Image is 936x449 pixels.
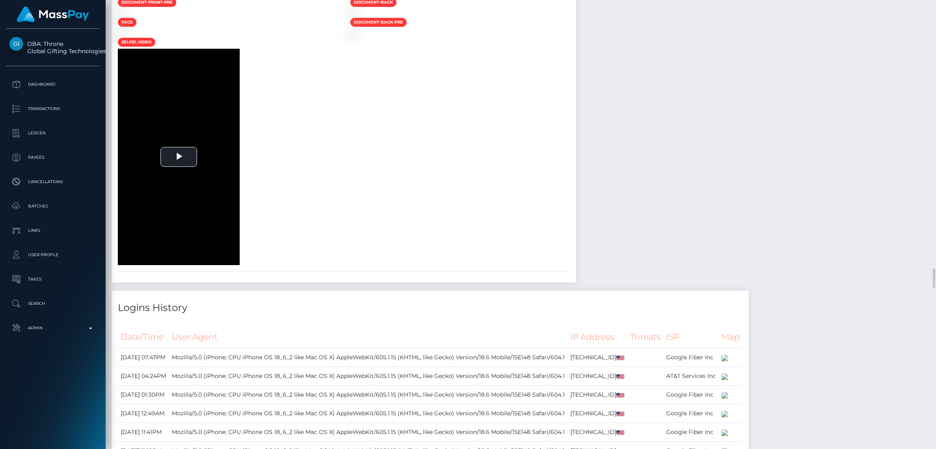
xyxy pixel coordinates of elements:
[616,393,624,397] img: us.png
[568,348,627,367] td: [TECHNICAL_ID]
[6,40,100,55] span: DBA: Throne Global Gifting Technologies Inc
[169,386,568,404] td: Mozilla/5.0 (iPhone; CPU iPhone OS 18_6_2 like Mac OS X) AppleWebKit/605.1.15 (KHTML, like Gecko)...
[169,326,568,348] th: User Agent
[721,392,728,399] img: 200x100
[6,99,100,119] a: Transactions
[350,30,357,37] img: 1311547f-1bbb-4aab-b6cd-dd9d80f172b8
[568,386,627,404] td: [TECHNICAL_ID]
[663,404,719,423] td: Google Fiber Inc
[6,74,100,95] a: Dashboard
[568,326,627,348] th: IP Address
[616,412,624,416] img: us.png
[721,373,728,380] img: 200x100
[663,423,719,442] td: Google Fiber Inc
[616,430,624,435] img: us.png
[9,200,96,212] p: Batches
[663,386,719,404] td: Google Fiber Inc
[6,245,100,265] a: User Profile
[9,78,96,91] p: Dashboard
[721,411,728,417] img: 200x100
[663,367,719,386] td: AT&T Services Inc
[663,326,719,348] th: ISP
[568,423,627,442] td: [TECHNICAL_ID]
[9,37,23,51] img: Global Gifting Technologies Inc
[169,348,568,367] td: Mozilla/5.0 (iPhone; CPU iPhone OS 18_6_2 like Mac OS X) AppleWebKit/605.1.15 (KHTML, like Gecko)...
[118,49,240,265] div: Video Player
[118,38,155,47] span: selfid_video
[663,348,719,367] td: Google Fiber Inc
[616,356,624,360] img: us.png
[9,249,96,261] p: User Profile
[118,367,169,386] td: [DATE] 04:24PM
[169,404,568,423] td: Mozilla/5.0 (iPhone; CPU iPhone OS 18_6_2 like Mac OS X) AppleWebKit/605.1.15 (KHTML, like Gecko)...
[6,147,100,168] a: Payees
[9,224,96,237] p: Links
[6,123,100,143] a: Ledger
[9,127,96,139] p: Ledger
[17,6,89,22] img: MassPay Logo
[9,176,96,188] p: Cancellations
[9,151,96,164] p: Payees
[721,430,728,436] img: 200x100
[9,322,96,334] p: Admin
[169,367,568,386] td: Mozilla/5.0 (iPhone; CPU iPhone OS 18_6_2 like Mac OS X) AppleWebKit/605.1.15 (KHTML, like Gecko)...
[719,326,743,348] th: Map
[118,404,169,423] td: [DATE] 12:49AM
[118,18,136,27] span: face
[6,269,100,289] a: Taxes
[118,30,124,37] img: 81f953f4-e62b-4908-8395-26227e2d3889
[118,10,124,17] img: f85eded9-f64c-479b-a0db-5d25a280a034
[350,10,357,17] img: f4e0da94-5b67-46b9-b375-0ab1e27f3102
[118,301,743,315] h4: Logins History
[118,386,169,404] td: [DATE] 01:30PM
[6,196,100,216] a: Batches
[160,147,197,167] button: Play Video
[9,273,96,285] p: Taxes
[118,348,169,367] td: [DATE] 07:47PM
[9,103,96,115] p: Transactions
[616,374,624,379] img: us.png
[169,423,568,442] td: Mozilla/5.0 (iPhone; CPU iPhone OS 18_6_2 like Mac OS X) AppleWebKit/605.1.15 (KHTML, like Gecko)...
[350,18,407,27] span: document-back-pre
[6,220,100,241] a: Links
[118,326,169,348] th: Date/Time
[118,423,169,442] td: [DATE] 11:41PM
[6,294,100,314] a: Search
[9,298,96,310] p: Search
[6,172,100,192] a: Cancellations
[568,367,627,386] td: [TECHNICAL_ID]
[627,326,663,348] th: Threats
[568,404,627,423] td: [TECHNICAL_ID]
[6,318,100,338] a: Admin
[721,355,728,361] img: 200x100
